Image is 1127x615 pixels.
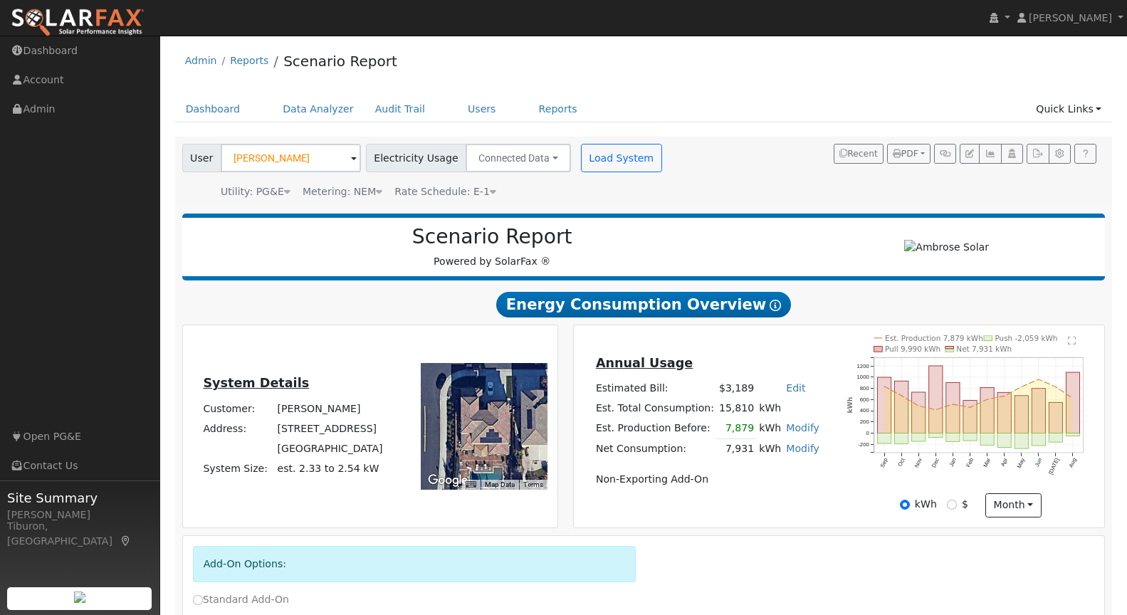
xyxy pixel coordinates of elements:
rect: onclick="" [1049,433,1063,443]
text: Feb [965,457,975,468]
text: Pull 9,990 kWh [885,345,940,353]
td: 15,810 [716,399,756,419]
input: $ [947,500,957,510]
rect: onclick="" [997,433,1011,448]
td: 7,931 [716,438,756,459]
label: kWh [915,497,937,512]
text: Sep [879,457,889,468]
div: Tiburon, [GEOGRAPHIC_DATA] [7,519,152,549]
circle: onclick="" [918,405,920,407]
span: est. 2.33 to 2.54 kW [278,463,379,474]
a: Reports [230,55,268,66]
circle: onclick="" [935,409,937,411]
td: [GEOGRAPHIC_DATA] [275,438,385,458]
circle: onclick="" [969,406,971,409]
a: Dashboard [175,96,251,122]
text: [DATE] [1047,457,1060,475]
img: Google [424,471,471,490]
rect: onclick="" [1015,396,1028,433]
div: Powered by SolarFax ® [189,225,795,269]
a: Help Link [1074,144,1096,164]
circle: onclick="" [901,394,903,396]
text: kWh [846,397,854,414]
span: Site Summary [7,488,152,508]
a: Terms (opens in new tab) [523,480,543,488]
div: Utility: PG&E [221,184,290,199]
button: Keyboard shortcuts [466,480,476,490]
text: Net 7,931 kWh [957,345,1012,353]
label: Standard Add-On [193,592,289,607]
td: [STREET_ADDRESS] [275,419,385,438]
circle: onclick="" [1038,379,1040,381]
text: 200 [860,419,869,425]
rect: onclick="" [946,433,960,442]
td: Net Consumption: [593,438,716,459]
u: System Details [203,376,309,390]
text: 800 [860,385,869,391]
span: Electricity Usage [366,144,466,172]
text: Aug [1068,457,1078,468]
a: Modify [786,422,819,433]
text: Mar [982,457,992,468]
button: Multi-Series Graph [979,144,1001,164]
a: Scenario Report [283,53,397,70]
button: Generate Report Link [934,144,956,164]
text: Oct [897,456,907,467]
rect: onclick="" [997,392,1011,433]
rect: onclick="" [1032,389,1046,433]
input: kWh [900,500,910,510]
rect: onclick="" [1066,372,1080,433]
td: 7,879 [716,419,756,439]
rect: onclick="" [895,433,908,444]
rect: onclick="" [929,366,943,433]
div: Metering: NEM [303,184,382,199]
td: kWh [757,419,784,439]
circle: onclick="" [884,385,886,387]
text: 1000 [857,374,869,380]
div: Add-On Options: [193,546,636,582]
rect: onclick="" [1032,433,1046,446]
button: month [985,493,1042,517]
label: $ [962,497,968,512]
text:  [1069,336,1076,345]
input: Standard Add-On [193,595,203,605]
text: Jun [1034,457,1043,468]
text: -200 [858,441,869,448]
a: Audit Trail [365,96,436,122]
a: Map [120,535,132,547]
text: Est. Production 7,879 kWh [885,334,983,342]
rect: onclick="" [878,433,891,443]
rect: onclick="" [980,387,994,433]
rect: onclick="" [878,377,891,433]
button: Login As [1001,144,1023,164]
td: Non-Exporting Add-On [593,469,822,489]
button: Recent [834,144,884,164]
circle: onclick="" [1021,386,1023,388]
a: Modify [786,443,819,454]
text: Nov [913,457,923,468]
text: 600 [860,396,869,403]
span: Energy Consumption Overview [496,292,791,317]
a: Admin [185,55,217,66]
rect: onclick="" [946,382,960,433]
td: $3,189 [716,378,756,398]
td: Estimated Bill: [593,378,716,398]
text: Apr [1000,457,1009,468]
text: 400 [860,408,869,414]
td: System Size [275,459,385,479]
rect: onclick="" [963,433,977,441]
a: Quick Links [1025,96,1112,122]
rect: onclick="" [980,433,994,446]
text: Jan [948,457,958,468]
button: Edit User [960,144,980,164]
a: Edit [786,382,805,394]
rect: onclick="" [1015,433,1028,449]
td: Est. Total Consumption: [593,399,716,419]
circle: onclick="" [1055,386,1057,388]
button: Export Interval Data [1027,144,1049,164]
text: May [1016,457,1026,469]
circle: onclick="" [1072,397,1074,399]
a: Open this area in Google Maps (opens a new window) [424,471,471,490]
div: [PERSON_NAME] [7,508,152,522]
u: Annual Usage [596,356,693,370]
